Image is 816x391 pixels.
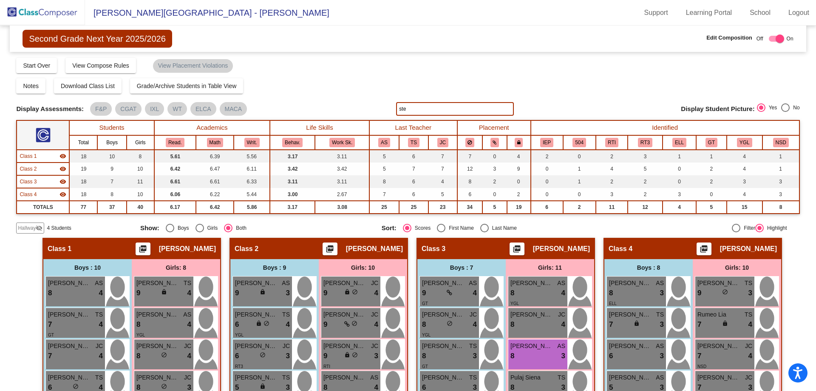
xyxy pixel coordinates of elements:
td: 7 [428,163,457,175]
span: 8 [510,319,514,330]
td: 5.56 [234,150,270,163]
td: 2 [507,188,531,201]
mat-chip: F&P [90,102,112,116]
span: Notes [23,83,39,89]
span: Off [756,35,763,43]
span: lock [344,289,350,295]
td: 5.86 [234,201,270,214]
span: 4 [99,319,103,330]
td: 6.22 [196,188,234,201]
td: 23 [428,201,457,214]
button: RT3 [638,138,652,147]
td: 3 [762,188,799,201]
span: AS [183,310,191,319]
td: 1 [762,163,799,175]
td: Patricia Leister - No Class Name [17,188,69,201]
td: 5 [482,201,507,214]
td: 18 [69,188,97,201]
span: [PERSON_NAME] [510,279,553,288]
span: lock [161,289,167,295]
th: Keep with teacher [507,135,531,150]
div: Boys : 10 [43,259,132,276]
td: 11 [127,175,154,188]
button: Print Students Details [510,243,524,255]
button: Start Over [16,58,57,73]
a: Support [637,6,675,20]
span: 4 [374,288,378,299]
td: 0 [507,175,531,188]
div: Girls: 10 [693,259,781,276]
td: 18 [69,150,97,163]
span: 4 [187,288,191,299]
th: Placement [457,120,531,135]
span: Class 1 [48,245,71,253]
td: 5 [428,188,457,201]
button: Print Students Details [136,243,150,255]
span: 4 [561,288,565,299]
span: 4 [99,288,103,299]
td: 6.61 [196,175,234,188]
td: 2 [563,201,596,214]
mat-chip: View Placement Violations [153,59,233,73]
button: GT [705,138,717,147]
span: Class 2 [20,165,37,173]
mat-chip: ELCA [190,102,216,116]
span: TS [95,310,103,319]
td: 8 [97,188,126,201]
span: Sort: [382,224,397,232]
span: Grade/Archive Students in Table View [137,83,237,89]
td: 3 [762,175,799,188]
a: School [743,6,777,20]
span: [PERSON_NAME] [720,245,777,253]
span: AS [282,279,290,288]
span: TS [656,310,664,319]
span: Class 4 [609,245,632,253]
button: Read. [166,138,184,147]
span: Download Class List [61,83,115,89]
span: 3 [660,288,664,299]
span: AS [469,279,477,288]
span: 4 [286,319,290,330]
mat-radio-group: Select an option [757,103,800,114]
td: 10 [97,150,126,163]
button: 504 [572,138,586,147]
span: 7 [48,319,52,330]
td: 3.08 [315,201,369,214]
button: ELL [672,138,686,147]
span: 4 Students [47,224,71,232]
td: 4 [596,163,628,175]
td: 0 [663,163,697,175]
span: [PERSON_NAME][GEOGRAPHIC_DATA] - [PERSON_NAME] [85,6,329,20]
td: 5.61 [154,150,196,163]
div: Girls: 11 [506,259,594,276]
td: 1 [762,150,799,163]
td: 3 [727,175,762,188]
span: 3 [286,288,290,299]
button: Math [207,138,223,147]
span: Display Student Picture: [681,105,754,113]
button: Print Students Details [323,243,337,255]
span: TS [184,279,191,288]
button: Notes [16,78,45,94]
td: 19 [507,201,531,214]
span: 6 [235,319,239,330]
td: 9 [507,163,531,175]
td: Lindsey Pandak - No Class Name [17,175,69,188]
td: 5 [369,150,399,163]
td: 8 [762,201,799,214]
span: [PERSON_NAME] [346,245,403,253]
span: Class 3 [422,245,445,253]
td: 3.11 [270,175,315,188]
span: Display Assessments: [16,105,84,113]
span: 4 [187,319,191,330]
td: 2.67 [315,188,369,201]
span: [PERSON_NAME] [PERSON_NAME] [235,310,278,319]
span: 4 [473,288,477,299]
td: Karen Koster - No Class Name [17,163,69,175]
span: Show: [140,224,159,232]
span: [PERSON_NAME] [159,245,216,253]
div: First Name [445,224,474,232]
div: Highlight [764,224,787,232]
div: No [790,104,799,111]
th: Total [69,135,97,150]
